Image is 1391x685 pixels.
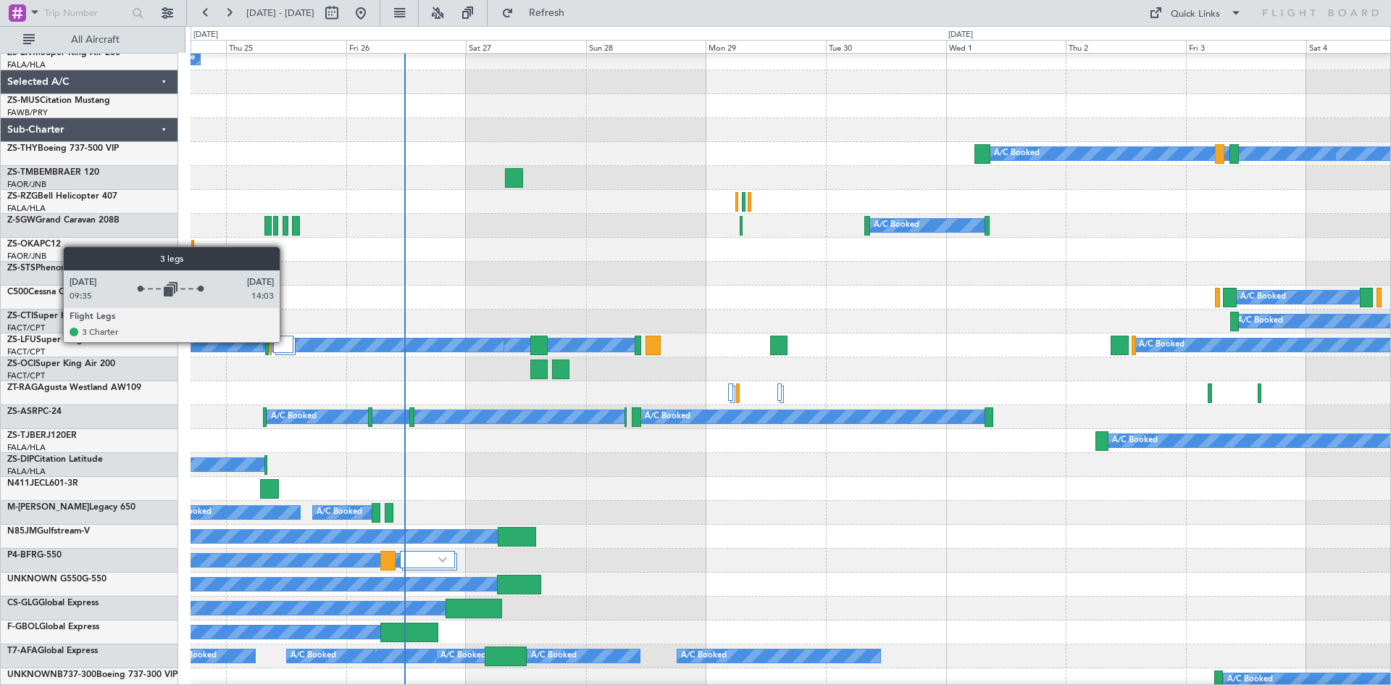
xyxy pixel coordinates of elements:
span: ZS-MUS [7,96,40,105]
button: Quick Links [1142,1,1249,25]
span: [DATE] - [DATE] [246,7,314,20]
img: arrow-gray.svg [438,557,447,562]
span: N85JM [7,527,37,536]
a: FACT/CPT [7,323,45,333]
div: A/C Booked [440,645,486,667]
div: Wed 1 [946,40,1066,53]
a: ZS-DIPCitation Latitude [7,455,103,464]
a: ZS-THYBoeing 737-500 VIP [7,144,119,153]
a: P4-BFRG-550 [7,551,62,560]
a: UNKNOWNB737-300Boeing 737-300 VIP [7,671,177,679]
div: A/C Booked [645,406,690,428]
a: F-GBOLGlobal Express [7,623,99,631]
div: Thu 25 [226,40,346,53]
a: ZS-OCISuper King Air 200 [7,360,115,368]
span: All Aircraft [38,35,153,45]
div: A/C Booked [171,645,217,667]
a: N411JECL601-3R [7,479,78,488]
a: UNKNOWN G550G-550 [7,575,106,584]
div: Mon 29 [706,40,826,53]
span: ZS-ASR [7,407,38,416]
a: FALA/HLA [7,442,46,453]
div: Quick Links [1171,7,1220,22]
span: T7-AFA [7,647,38,655]
span: ZS-LFU [7,336,36,344]
span: P4-BFR [7,551,37,560]
div: A/C Booked [271,406,317,428]
button: All Aircraft [16,28,157,51]
a: FALA/HLA [7,203,46,214]
span: ZS-CTI [7,312,33,320]
div: A/C Booked [681,645,727,667]
div: A/C Booked [1112,430,1158,452]
div: A/C Booked [1237,310,1283,332]
a: FAWB/PRY [7,107,48,118]
span: ZS-OKA [7,240,40,249]
div: Sun 28 [586,40,706,53]
a: M-[PERSON_NAME]Legacy 650 [7,503,135,512]
div: [DATE] [193,29,218,41]
div: A/C Booked [291,645,336,667]
a: ZS-STSPhenom 100 [7,264,86,273]
span: M-[PERSON_NAME] [7,503,89,512]
a: Z-SGWGrand Caravan 208B [7,216,120,225]
a: FAOR/JNB [7,251,46,262]
span: UNKNOWN G550 [7,575,82,584]
span: ZS-TMB [7,168,39,177]
div: A/C Booked [531,645,577,667]
div: Thu 2 [1066,40,1186,53]
a: ZS-TMBEMBRAER 120 [7,168,99,177]
span: ZS-DIP [7,455,34,464]
a: ZS-ASRPC-24 [7,407,62,416]
div: A/C Booked [317,502,362,523]
a: C500Cessna Citation I [7,288,96,296]
span: UNKNOWNB737-300 [7,671,96,679]
div: Sat 27 [466,40,586,53]
a: ZT-RAGAgusta Westland AW109 [7,383,141,392]
span: N411JE [7,479,39,488]
span: Refresh [517,8,577,18]
a: FALA/HLA [7,466,46,477]
span: ZS-RZG [7,192,38,201]
a: ZS-TJBERJ120ER [7,431,77,440]
a: CS-GLGGlobal Express [7,599,99,607]
a: N85JMGulfstream-V [7,527,90,536]
a: FAOR/JNB [7,179,46,190]
input: Trip Number [44,2,128,24]
div: Fri 3 [1186,40,1306,53]
div: [DATE] [948,29,973,41]
a: ZS-RZGBell Helicopter 407 [7,192,117,201]
div: Fri 26 [346,40,467,53]
a: FACT/CPT [7,346,45,357]
a: ZS-MUSCitation Mustang [7,96,110,105]
span: CS-GLG [7,599,38,607]
span: ZT-RAG [7,383,38,392]
span: ZS-OCI [7,360,35,368]
div: A/C Booked [1139,334,1185,356]
div: A/C Booked [994,143,1040,165]
span: ZS-STS [7,264,35,273]
a: ZS-CTISuper King Air 200 [7,312,113,320]
a: T7-AFAGlobal Express [7,647,98,655]
div: A/C Booked [1240,286,1286,308]
div: Tue 30 [826,40,946,53]
a: ZS-LFUSuper King Air 200 [7,336,116,344]
span: Z-SGW [7,216,35,225]
button: Refresh [495,1,582,25]
a: FACT/CPT [7,370,45,381]
span: ZS-TJB [7,431,35,440]
a: FALA/HLA [7,59,46,70]
span: C500 [7,288,28,296]
span: F-GBOL [7,623,39,631]
span: ZS-THY [7,144,38,153]
div: A/C Booked [874,215,919,236]
a: ZS-OKAPC12 [7,240,61,249]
